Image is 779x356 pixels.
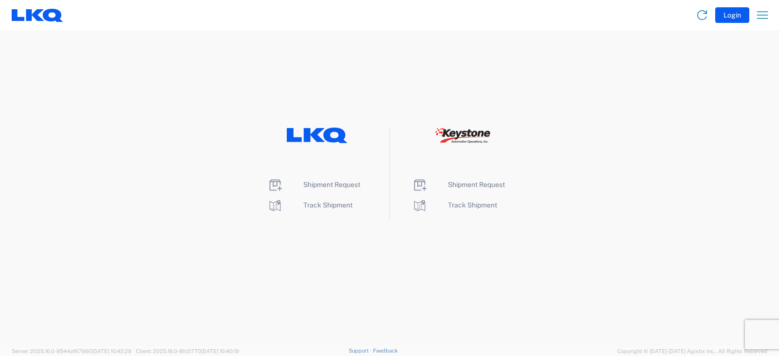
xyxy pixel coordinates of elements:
[267,201,352,209] a: Track Shipment
[349,348,373,354] a: Support
[448,201,497,209] span: Track Shipment
[412,181,505,188] a: Shipment Request
[267,181,360,188] a: Shipment Request
[136,348,239,354] span: Client: 2025.16.0-8fc0770
[412,201,497,209] a: Track Shipment
[448,181,505,188] span: Shipment Request
[303,201,352,209] span: Track Shipment
[617,347,767,356] span: Copyright © [DATE]-[DATE] Agistix Inc., All Rights Reserved
[303,181,360,188] span: Shipment Request
[201,348,239,354] span: [DATE] 10:40:19
[12,348,131,354] span: Server: 2025.16.0-9544af67660
[373,348,398,354] a: Feedback
[715,7,749,23] button: Login
[92,348,131,354] span: [DATE] 10:42:29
